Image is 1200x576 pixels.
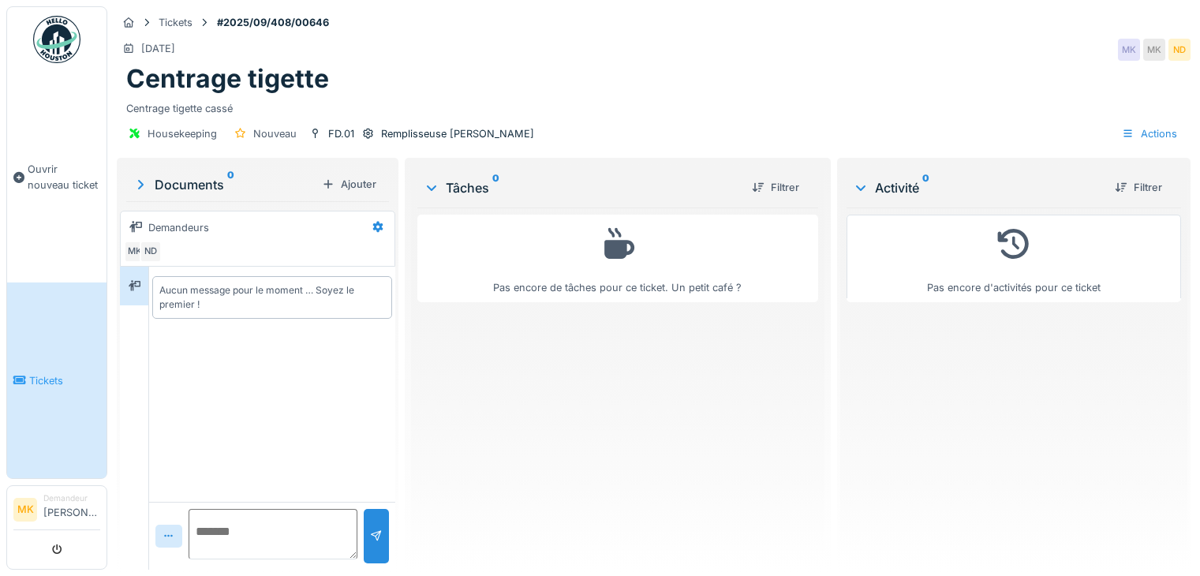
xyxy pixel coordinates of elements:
a: MK Demandeur[PERSON_NAME] [13,492,100,530]
li: MK [13,498,37,522]
div: Documents [133,175,316,194]
div: ND [140,241,162,263]
div: Pas encore d'activités pour ce ticket [857,222,1171,295]
div: ND [1168,39,1191,61]
li: [PERSON_NAME] [43,492,100,526]
span: Ouvrir nouveau ticket [28,162,100,192]
div: Nouveau [253,126,297,141]
a: Ouvrir nouveau ticket [7,72,107,282]
div: Filtrer [1108,177,1168,198]
div: Demandeurs [148,220,209,235]
div: Tickets [159,15,193,30]
sup: 0 [227,175,234,194]
div: Aucun message pour le moment … Soyez le premier ! [159,283,385,312]
div: Demandeur [43,492,100,504]
div: Tâches [424,178,739,197]
h1: Centrage tigette [126,64,329,94]
a: Tickets [7,282,107,478]
sup: 0 [492,178,499,197]
div: [DATE] [141,41,175,56]
div: MK [1143,39,1165,61]
div: MK [1118,39,1140,61]
div: Pas encore de tâches pour ce ticket. Un petit café ? [428,222,808,295]
div: Actions [1115,122,1184,145]
div: FD.01 [328,126,354,141]
sup: 0 [922,178,929,197]
div: Housekeeping [148,126,217,141]
div: Remplisseuse [PERSON_NAME] [381,126,534,141]
div: Activité [853,178,1102,197]
div: MK [124,241,146,263]
div: Filtrer [746,177,806,198]
img: Badge_color-CXgf-gQk.svg [33,16,80,63]
div: Centrage tigette cassé [126,95,1181,116]
strong: #2025/09/408/00646 [211,15,335,30]
div: Ajouter [316,174,383,195]
span: Tickets [29,373,100,388]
